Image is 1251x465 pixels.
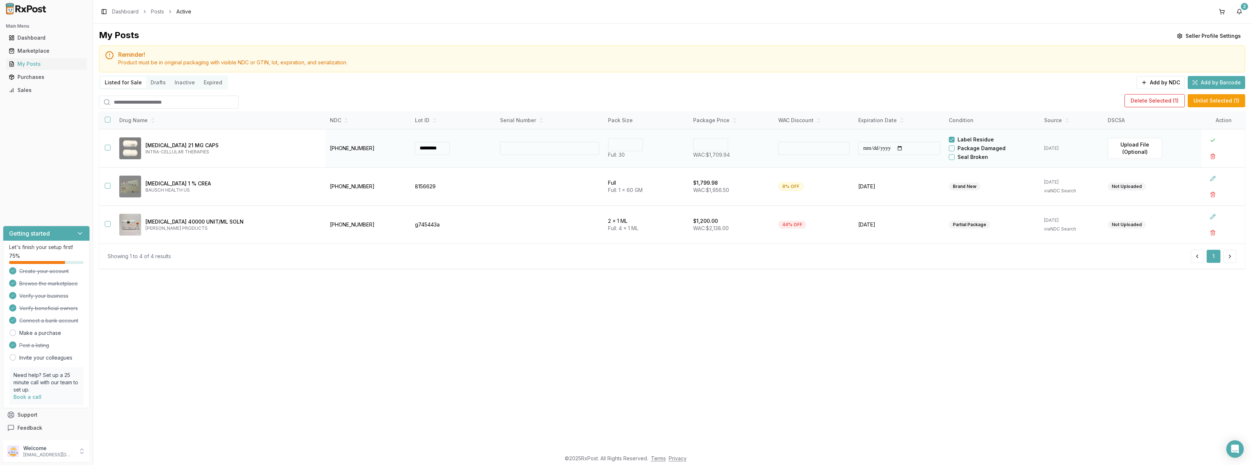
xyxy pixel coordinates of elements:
[500,117,599,124] div: Serial Number
[693,217,718,225] p: $1,200.00
[1044,188,1099,194] p: via NDC Search
[19,317,78,324] span: Connect a bank account
[1207,250,1220,263] button: 1
[949,183,980,191] div: Brand New
[1241,3,1248,10] div: 2
[145,225,320,231] p: [PERSON_NAME] PRODUCTS
[9,73,84,81] div: Purchases
[145,218,320,225] p: [MEDICAL_DATA] 40000 UNIT/ML SOLN
[604,205,689,244] td: 2 x 1 ML
[1044,226,1099,232] p: via NDC Search
[7,445,19,457] img: User avatar
[1226,440,1244,458] div: Open Intercom Messenger
[949,221,990,229] div: Partial Package
[119,137,141,159] img: Caplyta 21 MG CAPS
[3,71,90,83] button: Purchases
[1234,6,1245,17] button: 2
[1044,117,1099,124] div: Source
[693,179,718,187] p: $1,799.98
[1202,112,1245,129] th: Action
[608,225,638,231] span: Full: 4 x 1 ML
[3,3,49,15] img: RxPost Logo
[112,8,191,15] nav: breadcrumb
[145,180,320,187] p: [MEDICAL_DATA] 1 % CREA
[119,176,141,197] img: Noritate 1 % CREA
[1044,145,1099,151] p: [DATE]
[19,280,78,287] span: Browse the marketplace
[608,152,625,158] span: Full: 30
[778,221,806,229] div: 44% OFF
[118,52,1239,57] h5: Reminder!
[1206,226,1219,239] button: Delete
[19,342,49,349] span: Post a listing
[693,225,729,231] span: WAC: $2,138.00
[858,221,940,228] span: [DATE]
[325,129,411,167] td: [PHONE_NUMBER]
[1188,94,1245,107] button: Unlist Selected (1)
[3,32,90,44] button: Dashboard
[19,354,72,361] a: Invite your colleagues
[415,117,491,124] div: Lot ID
[23,452,74,458] p: [EMAIL_ADDRESS][DOMAIN_NAME]
[1206,210,1219,223] button: Edit
[778,183,803,191] div: 8% OFF
[693,187,729,193] span: WAC: $1,956.50
[693,152,730,158] span: WAC: $1,709.94
[651,455,666,461] a: Terms
[9,252,20,260] span: 75 %
[146,77,170,88] button: Drafts
[6,44,87,57] a: Marketplace
[1206,134,1219,147] button: Close
[145,187,320,193] p: BAUSCH HEALTH US
[3,408,90,421] button: Support
[325,167,411,205] td: [PHONE_NUMBER]
[958,146,1006,151] label: Package Damaged
[19,292,68,300] span: Verify your business
[100,77,146,88] button: Listed for Sale
[99,29,139,43] div: My Posts
[778,117,850,124] div: WAC Discount
[1124,94,1185,107] button: Delete Selected (1)
[13,372,79,393] p: Need help? Set up a 25 minute call with our team to set up.
[112,8,139,15] a: Dashboard
[3,84,90,96] button: Sales
[330,117,406,124] div: NDC
[19,268,69,275] span: Create your account
[608,187,643,193] span: Full: 1 x 60 GM
[9,47,84,55] div: Marketplace
[145,149,320,155] p: INTRA-CELLULAR THERAPIES
[13,394,41,400] a: Book a call
[108,253,171,260] div: Showing 1 to 4 of 4 results
[1108,138,1162,159] label: Upload File (Optional)
[6,23,87,29] h2: Main Menu
[693,117,770,124] div: Package Price
[6,71,87,84] a: Purchases
[6,84,87,97] a: Sales
[3,45,90,57] button: Marketplace
[1206,150,1219,163] button: Delete
[958,155,988,160] label: Seal Broken
[23,445,74,452] p: Welcome
[1136,76,1185,89] button: Add by NDC
[958,137,994,142] label: Label Residue
[858,183,940,190] span: [DATE]
[170,77,199,88] button: Inactive
[1188,76,1245,89] button: Add by Barcode
[3,421,90,434] button: Feedback
[19,329,61,337] a: Make a purchase
[19,305,78,312] span: Verify beneficial owners
[604,167,689,205] td: Full
[1206,172,1219,185] button: Edit
[3,58,90,70] button: My Posts
[1108,221,1146,229] div: Not Uploaded
[199,77,227,88] button: Expired
[9,34,84,41] div: Dashboard
[1044,217,1099,223] p: [DATE]
[9,60,84,68] div: My Posts
[9,244,84,251] p: Let's finish your setup first!
[145,142,320,149] p: [MEDICAL_DATA] 21 MG CAPS
[1044,179,1099,185] p: [DATE]
[6,31,87,44] a: Dashboard
[119,214,141,236] img: Procrit 40000 UNIT/ML SOLN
